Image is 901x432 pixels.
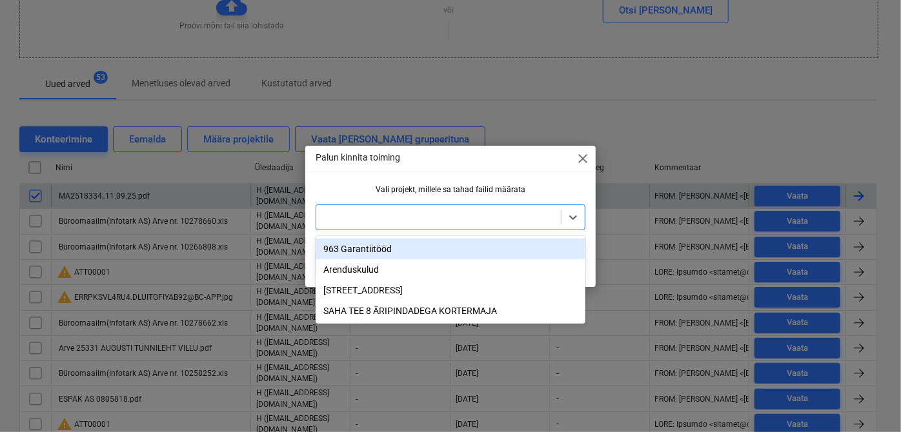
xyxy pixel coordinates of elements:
[316,151,400,164] p: Palun kinnita toiming
[316,280,585,300] div: [STREET_ADDRESS]
[316,280,585,300] div: Viieaia tee 28
[316,185,585,194] div: Vali projekt, millele sa tahad failid määrata
[316,239,585,259] div: 963 Garantiitööd
[316,300,585,321] div: SAHA TEE 8 ÄRIPINDADEGA KORTERMAJA
[575,151,591,166] span: close
[316,259,585,280] div: Arenduskulud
